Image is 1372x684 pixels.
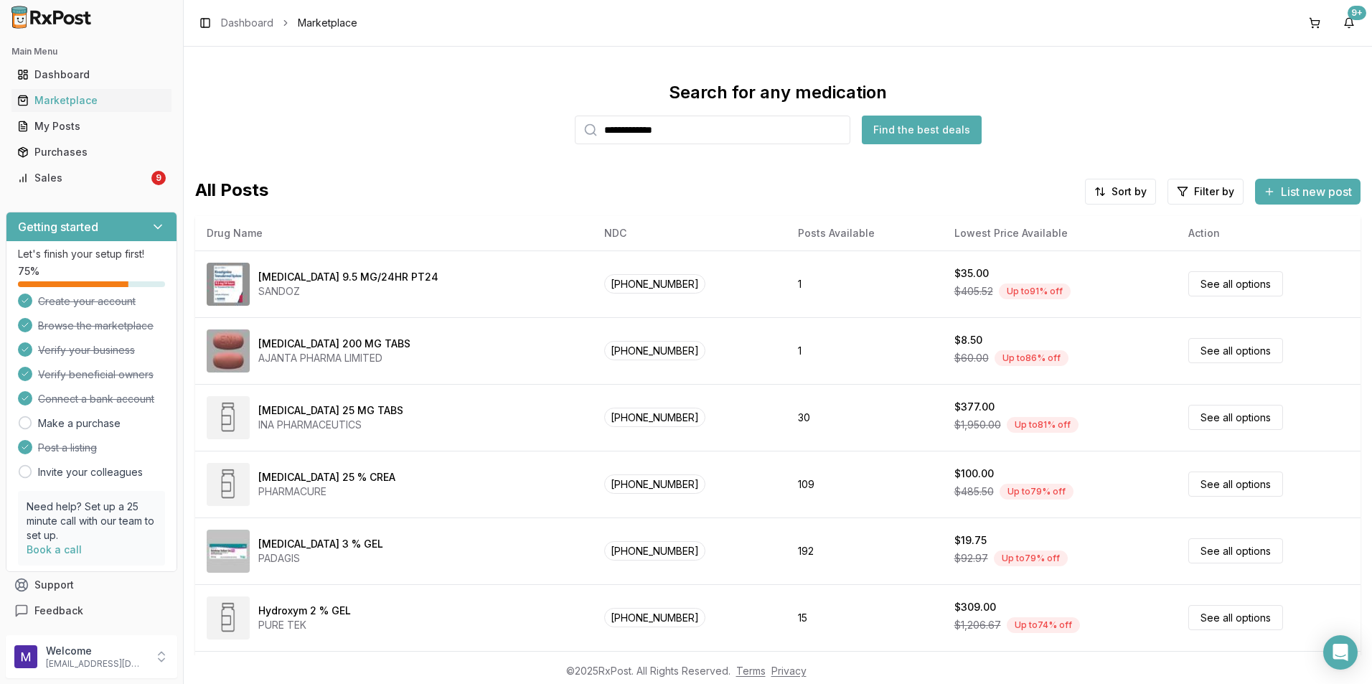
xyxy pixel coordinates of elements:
[11,62,171,88] a: Dashboard
[1338,11,1361,34] button: 9+
[954,266,989,281] div: $35.00
[195,179,268,205] span: All Posts
[38,465,143,479] a: Invite your colleagues
[1188,271,1283,296] a: See all options
[6,63,177,86] button: Dashboard
[786,517,942,584] td: 192
[1255,186,1361,200] a: List new post
[593,216,786,250] th: NDC
[38,441,97,455] span: Post a listing
[258,284,438,299] div: SANDOZ
[27,500,156,543] p: Need help? Set up a 25 minute call with our team to set up.
[786,250,942,317] td: 1
[258,537,383,551] div: [MEDICAL_DATA] 3 % GEL
[258,418,403,432] div: INA PHARMACEUTICS
[46,658,146,670] p: [EMAIL_ADDRESS][DOMAIN_NAME]
[1000,484,1073,500] div: Up to 79 % off
[207,530,250,573] img: Diclofenac Sodium 3 % GEL
[46,644,146,658] p: Welcome
[954,333,982,347] div: $8.50
[207,396,250,439] img: Diclofenac Potassium 25 MG TABS
[6,141,177,164] button: Purchases
[17,171,149,185] div: Sales
[38,294,136,309] span: Create your account
[38,416,121,431] a: Make a purchase
[6,89,177,112] button: Marketplace
[18,247,165,261] p: Let's finish your setup first!
[17,145,166,159] div: Purchases
[6,167,177,189] button: Sales9
[954,284,993,299] span: $405.52
[38,319,154,333] span: Browse the marketplace
[604,474,705,494] span: [PHONE_NUMBER]
[6,598,177,624] button: Feedback
[38,343,135,357] span: Verify your business
[11,113,171,139] a: My Posts
[258,337,410,351] div: [MEDICAL_DATA] 200 MG TABS
[1194,184,1234,199] span: Filter by
[669,81,887,104] div: Search for any medication
[6,572,177,598] button: Support
[954,618,1001,632] span: $1,206.67
[258,484,395,499] div: PHARMACURE
[14,645,37,668] img: User avatar
[786,584,942,651] td: 15
[207,329,250,373] img: Entacapone 200 MG TABS
[298,16,357,30] span: Marketplace
[258,270,438,284] div: [MEDICAL_DATA] 9.5 MG/24HR PT24
[258,604,351,618] div: Hydroxym 2 % GEL
[17,119,166,133] div: My Posts
[994,551,1068,566] div: Up to 79 % off
[221,16,273,30] a: Dashboard
[11,88,171,113] a: Marketplace
[1348,6,1366,20] div: 9+
[207,463,250,506] img: Methyl Salicylate 25 % CREA
[1188,605,1283,630] a: See all options
[11,46,171,57] h2: Main Menu
[954,351,989,365] span: $60.00
[1255,179,1361,205] button: List new post
[11,139,171,165] a: Purchases
[862,116,982,144] button: Find the best deals
[221,16,357,30] nav: breadcrumb
[786,216,942,250] th: Posts Available
[1167,179,1244,205] button: Filter by
[1007,617,1080,633] div: Up to 74 % off
[207,596,250,640] img: Hydroxym 2 % GEL
[954,484,994,499] span: $485.50
[954,467,994,481] div: $100.00
[943,216,1177,250] th: Lowest Price Available
[954,400,995,414] div: $377.00
[604,341,705,360] span: [PHONE_NUMBER]
[736,665,766,677] a: Terms
[38,367,154,382] span: Verify beneficial owners
[954,551,988,566] span: $92.97
[604,274,705,294] span: [PHONE_NUMBER]
[604,541,705,561] span: [PHONE_NUMBER]
[1177,216,1361,250] th: Action
[18,264,39,278] span: 75 %
[207,263,250,306] img: Rivastigmine 9.5 MG/24HR PT24
[995,350,1068,366] div: Up to 86 % off
[999,284,1071,299] div: Up to 91 % off
[34,604,83,618] span: Feedback
[151,171,166,185] div: 9
[17,67,166,82] div: Dashboard
[38,392,154,406] span: Connect a bank account
[604,408,705,427] span: [PHONE_NUMBER]
[954,533,987,548] div: $19.75
[1188,538,1283,563] a: See all options
[1007,417,1079,433] div: Up to 81 % off
[771,665,807,677] a: Privacy
[195,216,593,250] th: Drug Name
[1323,635,1358,670] div: Open Intercom Messenger
[1281,183,1352,200] span: List new post
[27,543,82,556] a: Book a call
[1188,472,1283,497] a: See all options
[6,6,98,29] img: RxPost Logo
[258,551,383,566] div: PADAGIS
[1085,179,1156,205] button: Sort by
[1112,184,1147,199] span: Sort by
[18,218,98,235] h3: Getting started
[258,470,395,484] div: [MEDICAL_DATA] 25 % CREA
